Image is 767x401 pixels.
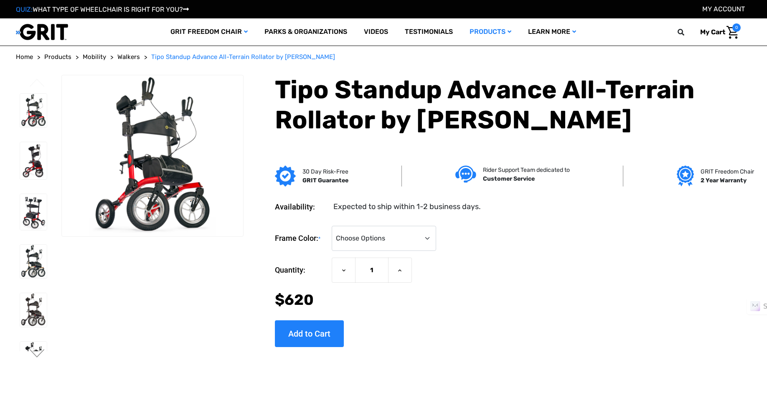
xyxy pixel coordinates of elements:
strong: GRIT Guarantee [302,177,348,184]
img: Tipo Standup Advance All-Terrain Rollator by Comodita [62,75,243,237]
nav: Breadcrumb [16,52,751,62]
span: QUIZ: [16,5,33,13]
img: Tipo Standup Advance All-Terrain Rollator by Comodita [20,142,47,179]
button: Go to slide 2 of 3 [28,349,46,359]
img: Tipo Standup Advance All-Terrain Rollator by Comodita [20,342,47,375]
img: Tipo Standup Advance All-Terrain Rollator by Comodita [20,293,47,327]
a: Account [702,5,745,13]
span: 0 [732,23,741,32]
a: Walkers [117,52,140,62]
strong: 2 Year Warranty [701,177,747,184]
p: GRIT Freedom Chair [701,167,754,176]
p: Rider Support Team dedicated to [483,166,570,174]
a: Products [461,18,520,46]
strong: Customer Service [483,175,535,182]
span: Walkers [117,53,140,61]
a: Videos [356,18,396,46]
button: Go to slide 3 of 3 [28,79,46,89]
label: Frame Color: [275,226,328,251]
img: Customer service [455,166,476,183]
a: Parks & Organizations [256,18,356,46]
input: Add to Cart [275,320,344,347]
img: Grit freedom [677,166,694,186]
span: Home [16,53,33,61]
dd: Expected to ship within 1-2 business days. [333,201,481,212]
p: 30 Day Risk-Free [302,167,348,176]
a: Learn More [520,18,584,46]
span: My Cart [700,28,725,36]
h1: Tipo Standup Advance All-Terrain Rollator by [PERSON_NAME] [275,75,751,135]
img: Tipo Standup Advance All-Terrain Rollator by Comodita [20,94,47,128]
a: Tipo Standup Advance All-Terrain Rollator by [PERSON_NAME] [151,52,335,62]
a: Cart with 0 items [694,23,741,41]
img: Cart [726,26,739,39]
img: Tipo Standup Advance All-Terrain Rollator by Comodita [20,194,47,230]
a: Home [16,52,33,62]
span: Products [44,53,71,61]
a: Mobility [83,52,106,62]
a: Testimonials [396,18,461,46]
a: GRIT Freedom Chair [162,18,256,46]
img: Tipo Standup Advance All-Terrain Rollator by Comodita [20,245,47,278]
a: QUIZ:WHAT TYPE OF WHEELCHAIR IS RIGHT FOR YOU? [16,5,189,13]
img: GRIT All-Terrain Wheelchair and Mobility Equipment [16,23,68,41]
label: Quantity: [275,258,328,283]
a: Products [44,52,71,62]
img: GRIT Guarantee [275,166,296,186]
span: Mobility [83,53,106,61]
span: $620 [275,291,314,309]
input: Search [681,23,694,41]
span: Tipo Standup Advance All-Terrain Rollator by [PERSON_NAME] [151,53,335,61]
dt: Availability: [275,201,328,212]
